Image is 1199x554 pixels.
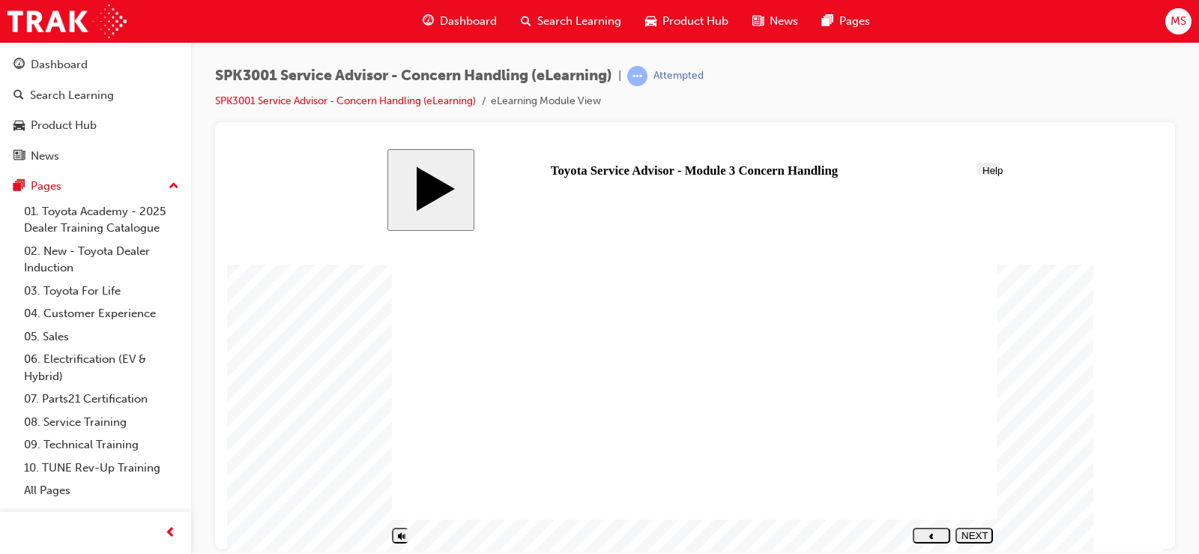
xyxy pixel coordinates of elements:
[653,69,704,83] div: Attempted
[18,280,185,303] a: 03. Toyota For Life
[18,457,185,480] a: 10. TUNE Rev-Up Training
[31,117,97,134] div: Product Hub
[215,67,612,85] span: SPK3001 Service Advisor - Concern Handling (eLearning)
[411,6,509,37] a: guage-iconDashboard
[521,12,531,31] span: search-icon
[822,12,833,31] span: pages-icon
[752,12,764,31] span: news-icon
[13,150,25,163] span: news-icon
[810,6,882,37] a: pages-iconPages
[537,13,621,30] span: Search Learning
[839,13,870,30] span: Pages
[13,180,25,193] span: pages-icon
[6,142,185,170] a: News
[18,411,185,434] a: 08. Service Training
[18,479,185,502] a: All Pages
[13,89,24,103] span: search-icon
[18,348,185,388] a: 06. Electrification (EV & Hybrid)
[18,433,185,457] a: 09. Technical Training
[215,94,476,107] a: SPK3001 Service Advisor - Concern Handling (eLearning)
[18,325,185,349] a: 05. Sales
[31,148,59,165] div: News
[18,200,185,240] a: 01. Toyota Academy - 2025 Dealer Training Catalogue
[491,93,601,110] li: eLearning Module View
[423,12,434,31] span: guage-icon
[6,172,185,200] button: Pages
[13,58,25,72] span: guage-icon
[6,112,185,139] a: Product Hub
[13,119,25,133] span: car-icon
[662,13,728,30] span: Product Hub
[645,12,656,31] span: car-icon
[6,48,185,172] button: DashboardSearch LearningProduct HubNews
[6,82,185,109] a: Search Learning
[627,66,647,86] span: learningRecordVerb_ATTEMPT-icon
[1165,8,1192,34] button: MS
[18,240,185,280] a: 02. New - Toyota Dealer Induction
[440,13,497,30] span: Dashboard
[770,13,798,30] span: News
[18,302,185,325] a: 04. Customer Experience
[169,177,179,196] span: up-icon
[30,87,114,104] div: Search Learning
[740,6,810,37] a: news-iconNews
[618,67,621,85] span: |
[31,56,88,73] div: Dashboard
[31,178,61,195] div: Pages
[18,388,185,411] a: 07. Parts21 Certification
[509,6,633,37] a: search-iconSearch Learning
[1171,13,1186,30] span: MS
[6,51,185,79] a: Dashboard
[165,524,176,543] span: prev-icon
[633,6,740,37] a: car-iconProduct Hub
[7,4,127,38] img: Trak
